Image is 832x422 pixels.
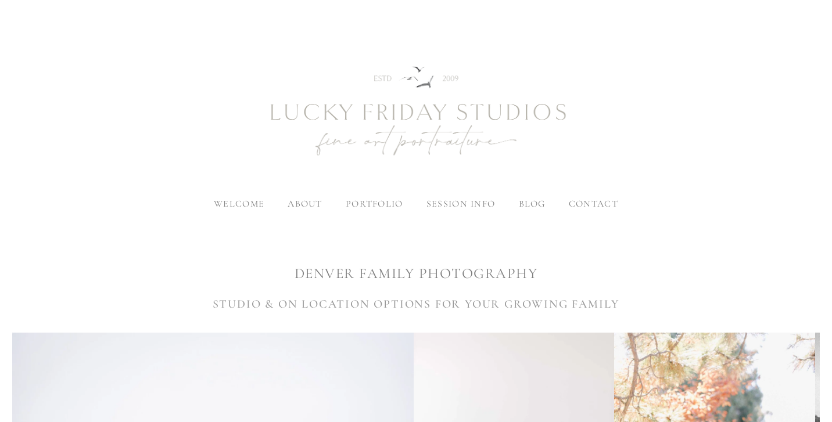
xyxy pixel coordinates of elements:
h3: STUDIO & ON LOCATION OPTIONS FOR YOUR GROWING FAMILY [12,295,819,313]
label: session info [426,198,495,210]
label: about [288,198,322,210]
a: blog [519,198,546,210]
a: welcome [214,198,264,210]
a: contact [569,198,618,210]
img: Newborn Photography Denver | Lucky Friday Studios [207,25,625,199]
h1: DENVER FAMILY PHOTOGRAPHY [12,264,819,284]
label: portfolio [346,198,403,210]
